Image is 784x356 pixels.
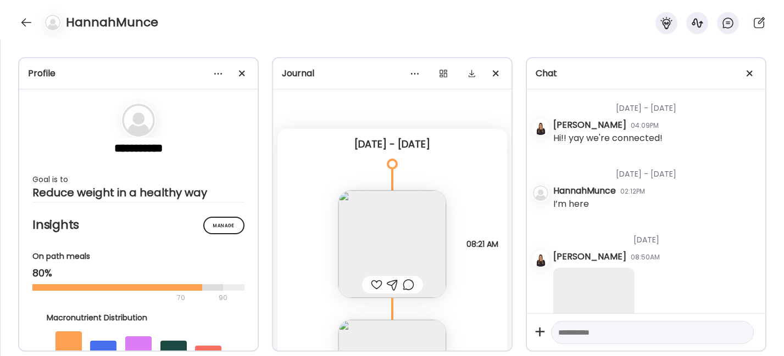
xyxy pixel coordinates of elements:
[553,184,616,197] div: HannahMunce
[553,155,757,184] div: [DATE] - [DATE]
[631,121,659,131] div: 04:09PM
[218,291,229,304] div: 90
[28,67,249,80] div: Profile
[533,185,548,201] img: bg-avatar-default.svg
[553,118,626,132] div: [PERSON_NAME]
[553,221,757,250] div: [DATE]
[553,132,663,145] div: Hi!! yay we're connected!
[553,250,626,263] div: [PERSON_NAME]
[536,67,757,80] div: Chat
[203,217,244,234] div: Manage
[620,187,645,196] div: 02:12PM
[286,138,498,151] div: [DATE] - [DATE]
[32,173,244,186] div: Goal is to
[553,197,589,211] div: I’m here
[47,312,230,324] div: Macronutrient Distribution
[45,15,60,30] img: bg-avatar-default.svg
[32,291,215,304] div: 70
[282,67,503,80] div: Journal
[338,190,446,298] img: images%2Fkfkzk6vGDOhEU9eo8aJJ3Lraes72%2FNbhMjeD7JPXbwbyC3Tkp%2FxSSxKT69VntD7NcdFi2i_240
[32,251,244,262] div: On path meals
[631,252,660,262] div: 08:50AM
[32,186,244,199] div: Reduce weight in a healthy way
[533,120,548,135] img: avatars%2Fkjfl9jNWPhc7eEuw3FeZ2kxtUMH3
[553,89,757,118] div: [DATE] - [DATE]
[66,14,158,31] h4: HannahMunce
[122,104,155,137] img: bg-avatar-default.svg
[533,251,548,267] img: avatars%2Fkjfl9jNWPhc7eEuw3FeZ2kxtUMH3
[466,239,498,249] span: 08:21 AM
[32,267,244,280] div: 80%
[32,217,244,233] h2: Insights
